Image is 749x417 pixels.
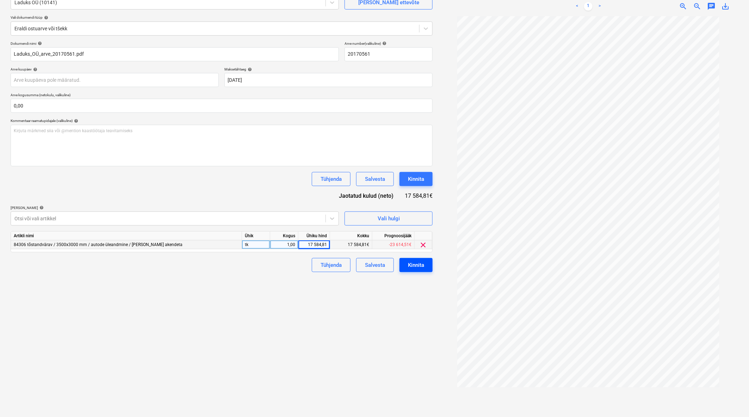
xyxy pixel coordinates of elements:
[333,192,405,200] div: Jaotatud kulud (neto)
[345,47,433,61] input: Arve number
[584,2,593,11] a: Page 1 is your current page
[224,67,433,72] div: Maksetähtaeg
[312,258,351,272] button: Tühjenda
[11,15,433,20] div: Vali dokumendi tüüp
[573,2,581,11] a: Previous page
[400,172,433,186] button: Kinnita
[11,99,433,113] input: Arve kogusumma (netokulu, valikuline)
[372,240,415,249] div: -23 614,51€
[273,240,295,249] div: 1,00
[32,67,37,72] span: help
[270,232,298,240] div: Kogus
[356,258,394,272] button: Salvesta
[365,174,385,184] div: Salvesta
[242,232,270,240] div: Ühik
[11,73,219,87] input: Arve kuupäeva pole määratud.
[400,258,433,272] button: Kinnita
[224,73,433,87] input: Tähtaega pole määratud
[321,260,342,270] div: Tühjenda
[11,41,339,46] div: Dokumendi nimi
[301,240,327,249] div: 17 584,81
[11,118,433,123] div: Kommentaar raamatupidajale (valikuline)
[36,41,42,45] span: help
[378,214,400,223] div: Vali hulgi
[43,16,48,20] span: help
[693,2,702,11] span: zoom_out
[11,206,339,210] div: [PERSON_NAME]
[679,2,688,11] span: zoom_in
[408,174,424,184] div: Kinnita
[595,2,604,11] a: Next page
[73,119,78,123] span: help
[330,240,372,249] div: 17 584,81€
[321,174,342,184] div: Tühjenda
[722,2,730,11] span: save_alt
[356,172,394,186] button: Salvesta
[707,2,716,11] span: chat
[242,240,270,249] div: tk
[11,67,219,72] div: Arve kuupäev
[11,47,339,61] input: Dokumendi nimi
[312,172,351,186] button: Tühjenda
[365,260,385,270] div: Salvesta
[405,192,433,200] div: 17 584,81€
[38,206,44,210] span: help
[330,232,372,240] div: Kokku
[419,241,428,249] span: clear
[381,41,386,45] span: help
[408,260,424,270] div: Kinnita
[372,232,415,240] div: Prognoosijääk
[11,232,242,240] div: Artikli nimi
[246,67,252,72] span: help
[345,41,433,46] div: Arve number (valikuline)
[11,93,433,99] p: Arve kogusumma (netokulu, valikuline)
[14,242,182,247] span: 84306 tõstandvärav / 3500x3000 mm / autode üleandmine / ilma akendeta
[345,211,433,226] button: Vali hulgi
[298,232,330,240] div: Ühiku hind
